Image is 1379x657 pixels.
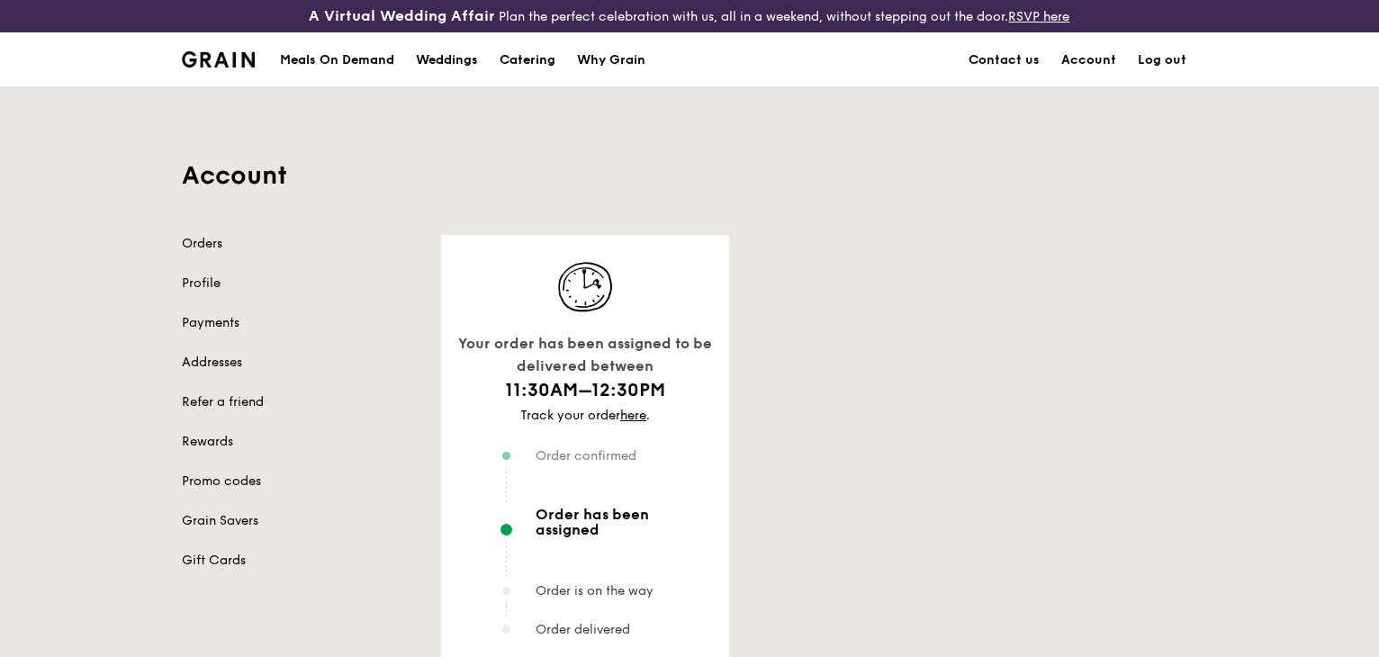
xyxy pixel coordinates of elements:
[500,33,555,87] div: Catering
[448,332,722,378] div: Your order has been assigned to be delivered between
[536,583,653,598] span: Order is on the way
[1127,33,1197,87] a: Log out
[536,622,630,637] span: Order delivered
[416,33,478,87] div: Weddings
[182,314,419,332] a: Payments
[489,33,566,87] a: Catering
[182,552,419,570] a: Gift Cards
[182,354,419,372] a: Addresses
[536,507,715,537] span: Order has been assigned
[182,31,255,85] a: GrainGrain
[958,33,1050,87] a: Contact us
[577,33,645,87] div: Why Grain
[1008,9,1069,24] a: RSVP here
[540,256,630,318] img: icon-track-normal@2x.d40d1303.png
[182,274,419,292] a: Profile
[405,33,489,87] a: Weddings
[448,407,722,425] div: Track your order .
[182,159,1197,192] h1: Account
[309,7,495,25] h3: A Virtual Wedding Affair
[536,448,636,463] span: Order confirmed
[448,378,722,403] h1: 11:30AM–12:30PM
[620,408,646,423] a: here
[182,393,419,411] a: Refer a friend
[1050,33,1127,87] a: Account
[280,33,394,87] div: Meals On Demand
[182,235,419,253] a: Orders
[182,472,419,490] a: Promo codes
[182,512,419,530] a: Grain Savers
[230,7,1149,25] div: Plan the perfect celebration with us, all in a weekend, without stepping out the door.
[566,33,656,87] a: Why Grain
[182,433,419,451] a: Rewards
[182,51,255,67] img: Grain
